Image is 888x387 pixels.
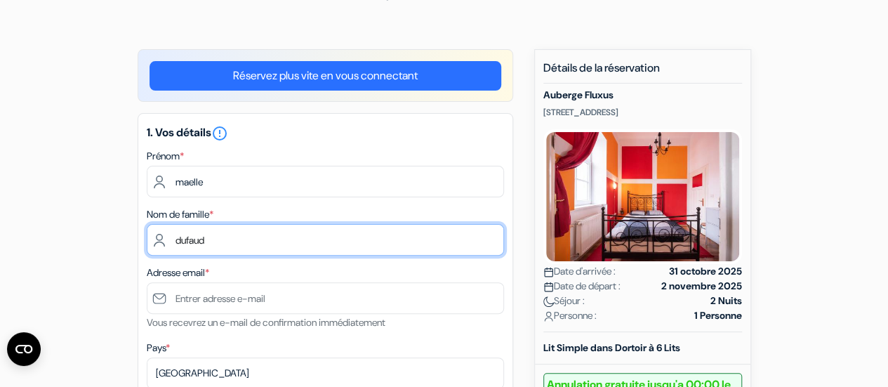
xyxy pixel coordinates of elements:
i: error_outline [211,125,228,142]
input: Entrez votre prénom [147,166,504,197]
span: Date d'arrivée : [543,264,616,279]
h5: Auberge Fluxus [543,89,742,101]
a: Réservez plus vite en vous connectant [150,61,501,91]
small: Vous recevrez un e-mail de confirmation immédiatement [147,316,385,329]
strong: 1 Personne [694,308,742,323]
strong: 2 Nuits [710,294,742,308]
b: Lit Simple dans Dortoir à 6 Lits [543,341,680,354]
strong: 2 novembre 2025 [661,279,742,294]
img: calendar.svg [543,267,554,277]
p: [STREET_ADDRESS] [543,107,742,118]
img: calendar.svg [543,282,554,292]
span: Date de départ : [543,279,621,294]
a: error_outline [211,125,228,140]
input: Entrer adresse e-mail [147,282,504,314]
span: Séjour : [543,294,585,308]
img: moon.svg [543,296,554,307]
span: Personne : [543,308,597,323]
img: user_icon.svg [543,311,554,322]
button: Ouvrir le widget CMP [7,332,41,366]
label: Adresse email [147,265,209,280]
label: Pays [147,341,170,355]
h5: 1. Vos détails [147,125,504,142]
label: Prénom [147,149,184,164]
strong: 31 octobre 2025 [669,264,742,279]
h5: Détails de la réservation [543,61,742,84]
label: Nom de famille [147,207,213,222]
input: Entrer le nom de famille [147,224,504,256]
